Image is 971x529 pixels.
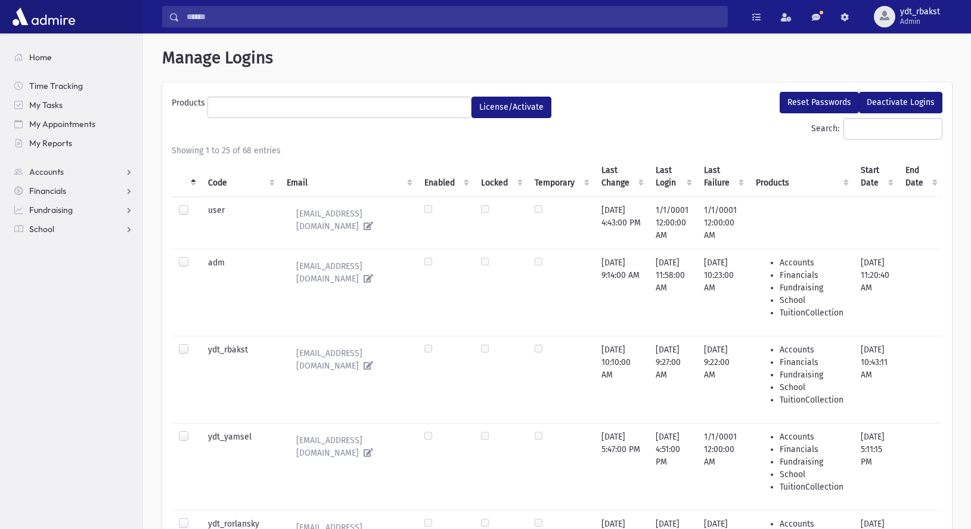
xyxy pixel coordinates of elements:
td: ydt_rbakst [201,336,279,423]
span: Accounts [29,166,64,177]
th: Code : activate to sort column ascending [201,157,279,197]
li: School [780,468,846,481]
td: 1/1/0001 12:00:00 AM [649,196,697,249]
th: End Date : activate to sort column ascending [898,157,942,197]
th: Email : activate to sort column ascending [280,157,417,197]
h1: Manage Logins [162,48,952,68]
button: License/Activate [471,97,551,118]
span: School [29,224,54,234]
span: Time Tracking [29,81,83,91]
button: Reset Passwords [780,92,859,113]
td: [DATE] 11:58:00 AM [649,249,697,336]
td: [DATE] 10:43:11 AM [854,336,898,423]
th: Last Change : activate to sort column ascending [594,157,649,197]
a: My Tasks [5,95,142,115]
a: Accounts [5,162,142,181]
td: [DATE] 4:51:00 PM [649,423,697,510]
li: Accounts [780,344,846,356]
a: [EMAIL_ADDRESS][DOMAIN_NAME] [287,344,410,376]
span: My Appointments [29,119,95,129]
a: [EMAIL_ADDRESS][DOMAIN_NAME] [287,431,410,463]
span: My Tasks [29,100,63,110]
a: Home [5,48,142,67]
th: Last Login : activate to sort column ascending [649,157,697,197]
a: My Appointments [5,115,142,134]
div: Showing 1 to 25 of 68 entries [172,144,942,157]
span: My Reports [29,138,72,149]
li: Accounts [780,431,846,443]
a: School [5,219,142,239]
td: user [201,196,279,249]
li: School [780,381,846,394]
a: [EMAIL_ADDRESS][DOMAIN_NAME] [287,256,410,289]
span: Home [29,52,52,63]
td: 1/1/0001 12:00:00 AM [697,423,749,510]
li: Financials [780,356,846,369]
th: Products : activate to sort column ascending [749,157,854,197]
td: [DATE] 11:20:40 AM [854,249,898,336]
span: Fundraising [29,205,73,215]
label: Products [172,97,207,113]
li: Accounts [780,256,846,269]
img: AdmirePro [10,5,78,29]
button: Deactivate Logins [859,92,942,113]
td: [DATE] 10:10:00 AM [594,336,649,423]
td: [DATE] 5:47:00 PM [594,423,649,510]
td: adm [201,249,279,336]
span: Financials [29,185,66,196]
th: : activate to sort column descending [172,157,201,197]
li: TuitionCollection [780,481,846,493]
a: [EMAIL_ADDRESS][DOMAIN_NAME] [287,204,410,236]
li: Fundraising [780,369,846,381]
th: Enabled : activate to sort column ascending [417,157,474,197]
label: Search: [811,118,942,140]
td: [DATE] 10:23:00 AM [697,249,749,336]
li: Financials [780,269,846,281]
td: [DATE] 9:22:00 AM [697,336,749,423]
input: Search: [843,118,942,140]
li: Fundraising [780,281,846,294]
th: Start Date : activate to sort column ascending [854,157,898,197]
td: [DATE] 5:11:15 PM [854,423,898,510]
th: Temporary : activate to sort column ascending [528,157,594,197]
li: Fundraising [780,456,846,468]
a: Time Tracking [5,76,142,95]
li: Financials [780,443,846,456]
a: My Reports [5,134,142,153]
td: 1/1/0001 12:00:00 AM [697,196,749,249]
td: [DATE] 4:43:00 PM [594,196,649,249]
li: TuitionCollection [780,307,846,319]
th: Locked : activate to sort column ascending [474,157,527,197]
input: Search [179,6,727,27]
span: Admin [900,17,940,26]
a: Fundraising [5,200,142,219]
td: [DATE] 9:14:00 AM [594,249,649,336]
a: Financials [5,181,142,200]
li: School [780,294,846,307]
th: Last Failure : activate to sort column ascending [697,157,749,197]
td: [DATE] 9:27:00 AM [649,336,697,423]
td: ydt_yamsel [201,423,279,510]
li: TuitionCollection [780,394,846,406]
span: ydt_rbakst [900,7,940,17]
